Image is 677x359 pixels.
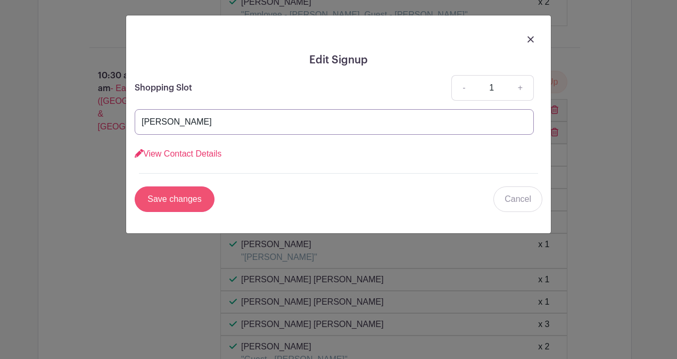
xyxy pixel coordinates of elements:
a: - [451,75,476,101]
img: close_button-5f87c8562297e5c2d7936805f587ecaba9071eb48480494691a3f1689db116b3.svg [527,36,534,43]
h5: Edit Signup [135,54,542,67]
p: Shopping Slot [135,81,192,94]
a: + [507,75,534,101]
input: Save changes [135,186,214,212]
a: View Contact Details [135,149,221,158]
a: Cancel [493,186,542,212]
input: Note [135,109,534,135]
